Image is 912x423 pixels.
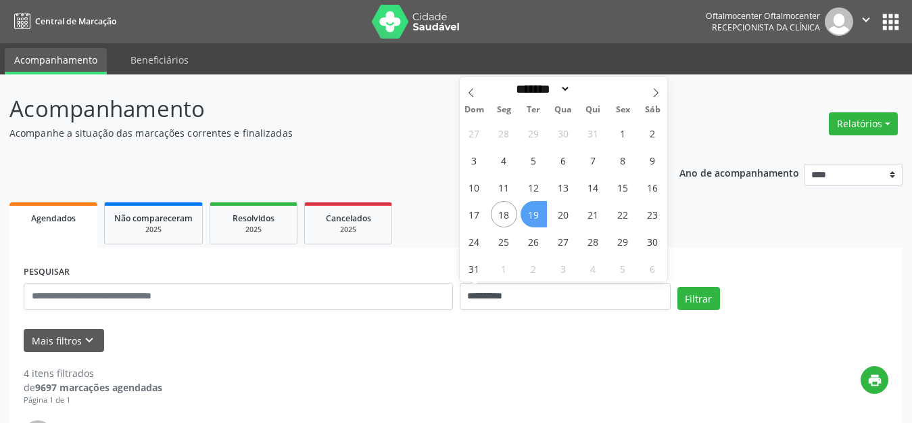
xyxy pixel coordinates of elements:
button: apps [879,10,903,34]
span: Agosto 20, 2025 [550,201,577,227]
span: Setembro 5, 2025 [610,255,636,282]
span: Central de Marcação [35,16,116,27]
span: Resolvidos [233,213,274,224]
span: Setembro 1, 2025 [491,255,517,282]
span: Qui [578,106,608,114]
p: Acompanhe a situação das marcações correntes e finalizadas [9,126,635,140]
span: Agosto 6, 2025 [550,147,577,173]
span: Dom [460,106,489,114]
span: Agosto 3, 2025 [461,147,487,173]
a: Central de Marcação [9,10,116,32]
span: Agosto 11, 2025 [491,174,517,200]
p: Acompanhamento [9,92,635,126]
span: Agosto 2, 2025 [640,120,666,146]
div: Página 1 de 1 [24,395,162,406]
span: Agosto 29, 2025 [610,228,636,254]
button: Filtrar [677,287,720,310]
span: Setembro 2, 2025 [521,255,547,282]
span: Julho 31, 2025 [580,120,606,146]
span: Setembro 3, 2025 [550,255,577,282]
span: Setembro 6, 2025 [640,255,666,282]
label: PESQUISAR [24,262,70,283]
div: 2025 [314,225,382,235]
span: Julho 30, 2025 [550,120,577,146]
div: 2025 [220,225,287,235]
span: Agosto 9, 2025 [640,147,666,173]
span: Setembro 4, 2025 [580,255,606,282]
span: Julho 28, 2025 [491,120,517,146]
div: Oftalmocenter Oftalmocenter [706,10,820,22]
span: Julho 29, 2025 [521,120,547,146]
i:  [859,12,873,27]
span: Não compareceram [114,213,193,224]
span: Agosto 4, 2025 [491,147,517,173]
span: Agosto 22, 2025 [610,201,636,227]
i: keyboard_arrow_down [82,333,97,348]
span: Qua [548,106,578,114]
div: 4 itens filtrados [24,366,162,380]
span: Cancelados [326,213,371,224]
span: Recepcionista da clínica [712,22,820,33]
span: Agosto 15, 2025 [610,174,636,200]
span: Agosto 13, 2025 [550,174,577,200]
span: Agosto 30, 2025 [640,228,666,254]
span: Sex [608,106,638,114]
a: Acompanhamento [5,48,107,74]
img: img [825,7,853,36]
span: Agosto 26, 2025 [521,228,547,254]
select: Month [512,82,571,96]
span: Julho 27, 2025 [461,120,487,146]
span: Agosto 5, 2025 [521,147,547,173]
span: Agosto 25, 2025 [491,228,517,254]
span: Agosto 17, 2025 [461,201,487,227]
i: print [867,373,882,388]
span: Agosto 21, 2025 [580,201,606,227]
span: Agosto 12, 2025 [521,174,547,200]
span: Agosto 16, 2025 [640,174,666,200]
span: Agosto 10, 2025 [461,174,487,200]
span: Agosto 28, 2025 [580,228,606,254]
span: Agendados [31,213,76,224]
span: Agosto 19, 2025 [521,201,547,227]
span: Agosto 24, 2025 [461,228,487,254]
button: Mais filtroskeyboard_arrow_down [24,329,104,353]
p: Ano de acompanhamento [679,164,799,181]
span: Ter [519,106,548,114]
button: print [861,366,888,394]
span: Agosto 23, 2025 [640,201,666,227]
span: Seg [489,106,519,114]
span: Agosto 7, 2025 [580,147,606,173]
span: Agosto 1, 2025 [610,120,636,146]
span: Agosto 14, 2025 [580,174,606,200]
div: de [24,380,162,395]
span: Agosto 31, 2025 [461,255,487,282]
strong: 9697 marcações agendadas [35,381,162,394]
button: Relatórios [829,112,898,135]
button:  [853,7,879,36]
span: Agosto 27, 2025 [550,228,577,254]
span: Sáb [638,106,667,114]
input: Year [571,82,615,96]
span: Agosto 18, 2025 [491,201,517,227]
div: 2025 [114,225,193,235]
span: Agosto 8, 2025 [610,147,636,173]
a: Beneficiários [121,48,198,72]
